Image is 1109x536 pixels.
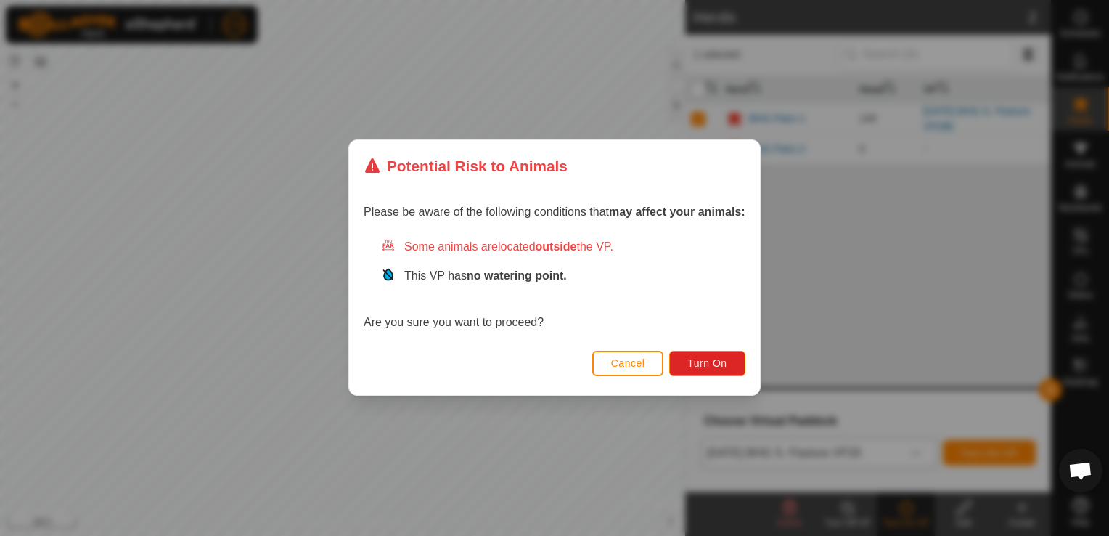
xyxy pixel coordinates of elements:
[404,270,567,283] span: This VP has
[467,270,567,283] strong: no watering point.
[364,155,568,177] div: Potential Risk to Animals
[688,358,727,370] span: Turn On
[611,358,645,370] span: Cancel
[364,206,745,219] span: Please be aware of the following conditions that
[381,239,745,256] div: Some animals are
[1059,449,1102,492] div: Open chat
[498,241,613,253] span: located the VP.
[592,351,664,376] button: Cancel
[364,239,745,332] div: Are you sure you want to proceed?
[670,351,745,376] button: Turn On
[536,241,577,253] strong: outside
[609,206,745,219] strong: may affect your animals:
